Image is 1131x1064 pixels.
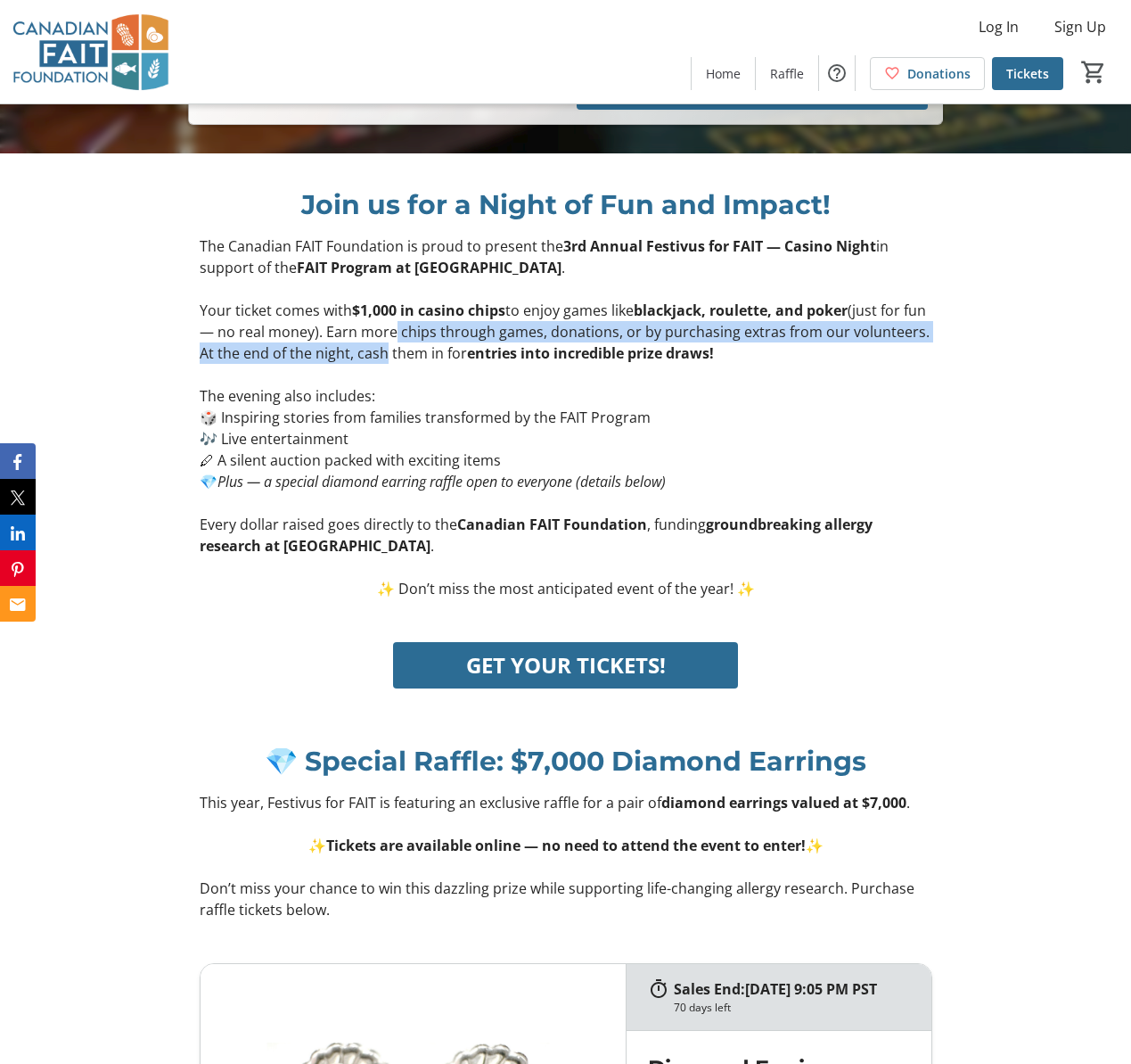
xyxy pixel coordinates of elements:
[297,258,561,277] strong: FAIT Program at [GEOGRAPHIC_DATA]
[457,515,647,534] strong: Canadian FAIT Foundation
[200,450,932,471] p: 🖊 A silent auction packed with exciting items
[200,514,932,557] p: Every dollar raised goes directly to the , funding .
[466,649,666,681] span: GET YOUR TICKETS!
[745,979,877,999] span: [DATE] 9:05 PM PST
[200,835,932,856] p: ✨ ✨
[1054,16,1106,37] span: Sign Up
[674,979,745,999] span: Sales End:
[200,235,932,278] p: The Canadian FAIT Foundation is proud to present the in support of the .
[352,301,505,320] strong: $1,000 in casino chips
[770,64,804,83] span: Raffle
[200,385,932,407] p: The evening also includes:
[1078,56,1110,88] button: Cart
[200,792,932,813] p: This year, Festivus for FAIT is featuring an exclusive raffle for a pair of .
[200,471,932,492] p: 💎
[706,64,741,83] span: Home
[11,7,169,96] img: Canadian FAIT Foundation's Logo
[467,343,714,363] strong: entries into incredible prize draws!
[577,74,928,110] button: GET YOUR TICKETS!
[200,515,873,556] strong: groundbreaking allergy research at [GEOGRAPHIC_DATA]
[819,55,855,91] button: Help
[200,407,932,428] p: 🎲 Inspiring stories from families transformed by the FAIT Program
[1006,64,1049,83] span: Tickets
[217,472,666,491] em: Plus — a special diamond earring raffle open to everyone (details below)
[870,57,985,90] a: Donations
[674,1000,731,1016] div: 70 days left
[393,642,738,689] button: GET YOUR TICKETS!
[563,236,876,256] strong: 3rd Annual Festivus for FAIT — Casino Night
[200,300,932,364] p: Your ticket comes with to enjoy games like (just for fun — no real money). Earn more chips throug...
[964,12,1033,41] button: Log In
[200,428,932,450] p: 🎶 Live entertainment
[1040,12,1120,41] button: Sign Up
[200,878,932,920] p: Don’t miss your chance to win this dazzling prize while supporting life-changing allergy research...
[661,793,906,812] strong: diamond earrings valued at $7,000
[992,57,1063,90] a: Tickets
[907,64,971,83] span: Donations
[692,57,755,90] a: Home
[326,836,806,855] strong: Tickets are available online — no need to attend the event to enter!
[301,188,831,221] span: Join us for a Night of Fun and Impact!
[979,16,1019,37] span: Log In
[634,301,848,320] strong: blackjack, roulette, and poker
[265,745,866,778] span: 💎 Special Raffle: $7,000 Diamond Earrings
[200,578,932,599] p: ✨ Don’t miss the most anticipated event of the year! ✨
[756,57,818,90] a: Raffle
